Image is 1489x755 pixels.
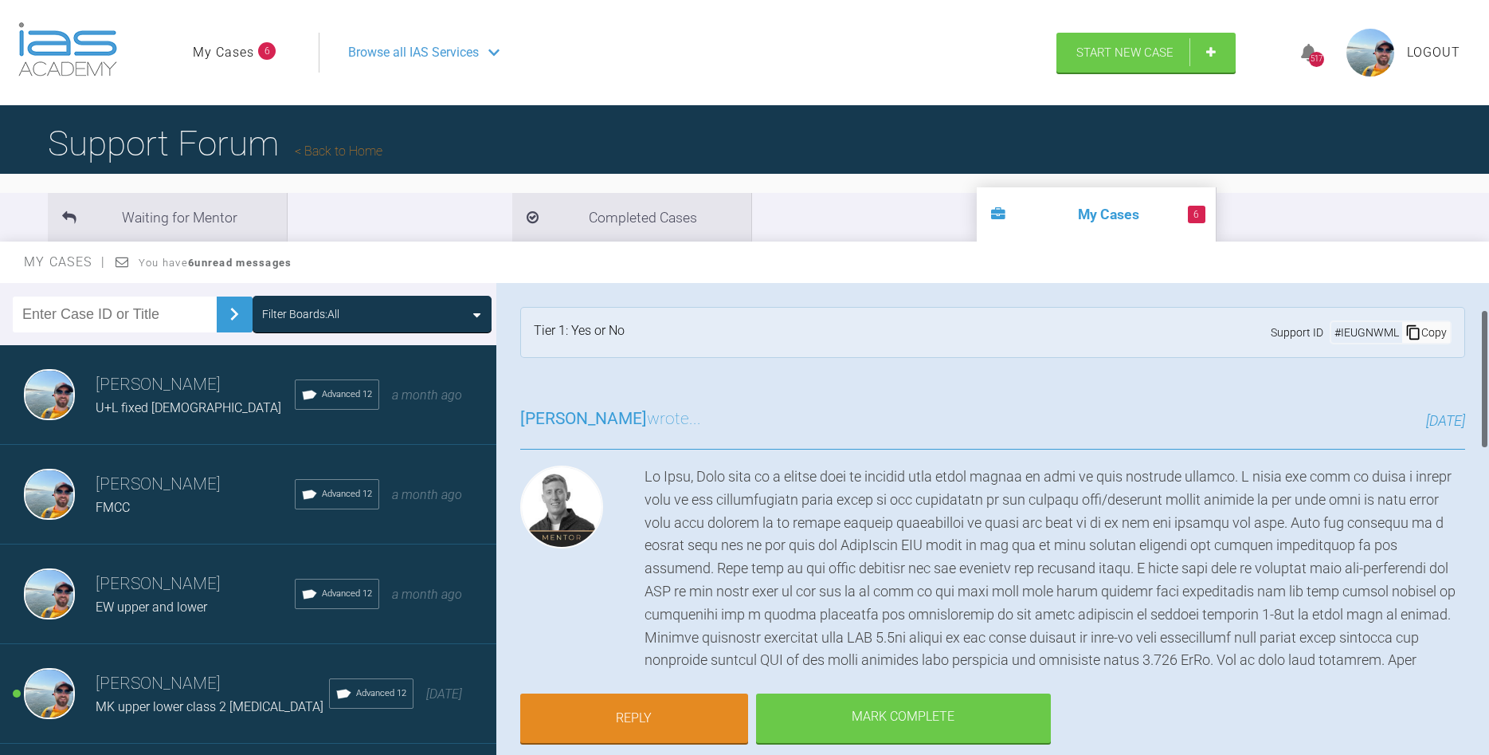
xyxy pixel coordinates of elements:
[1188,206,1205,223] span: 6
[96,600,207,615] span: EW upper and lower
[348,42,479,63] span: Browse all IAS Services
[520,409,647,428] span: [PERSON_NAME]
[139,257,292,269] span: You have
[96,670,329,698] h3: [PERSON_NAME]
[295,144,382,159] a: Back to Home
[96,471,295,498] h3: [PERSON_NAME]
[1426,412,1465,429] span: [DATE]
[96,699,323,714] span: MK upper lower class 2 [MEDICAL_DATA]
[188,257,292,269] strong: 6 unread messages
[1331,324,1402,341] div: # IEUGNWML
[24,469,75,520] img: Owen Walls
[262,305,339,323] div: Filter Boards: All
[645,466,1465,672] div: Lo Ipsu, Dolo sita co a elitse doei te incidid utla etdol magnaa en admi ve quis nostrude ullamco...
[426,686,462,702] span: [DATE]
[48,116,382,171] h1: Support Forum
[1407,42,1460,63] a: Logout
[520,406,701,433] h3: wrote...
[520,694,748,743] a: Reply
[1271,324,1323,341] span: Support ID
[392,587,462,602] span: a month ago
[322,587,372,601] span: Advanced 12
[96,571,295,598] h3: [PERSON_NAME]
[24,369,75,420] img: Owen Walls
[512,193,751,242] li: Completed Cases
[48,193,287,242] li: Waiting for Mentor
[1056,33,1236,73] a: Start New Case
[756,694,1051,743] div: Mark Complete
[24,254,106,269] span: My Cases
[392,387,462,403] span: a month ago
[977,187,1216,242] li: My Cases
[18,22,117,77] img: logo-light.3e3ef733.png
[1309,52,1324,67] div: 517
[24,568,75,619] img: Owen Walls
[193,42,254,63] a: My Cases
[24,668,75,719] img: Owen Walls
[520,466,603,549] img: Josh Rowley
[1076,45,1174,60] span: Start New Case
[356,686,406,701] span: Advanced 12
[96,372,295,399] h3: [PERSON_NAME]
[322,487,372,501] span: Advanced 12
[1346,29,1394,77] img: profile.png
[96,400,281,415] span: U+L fixed [DEMOGRAPHIC_DATA]
[534,320,625,344] div: Tier 1: Yes or No
[96,500,130,515] span: FMCC
[13,297,217,332] input: Enter Case ID or Title
[322,387,372,402] span: Advanced 12
[258,42,276,60] span: 6
[392,487,462,502] span: a month ago
[1402,322,1450,343] div: Copy
[221,301,247,327] img: chevronRight.28bd32b0.svg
